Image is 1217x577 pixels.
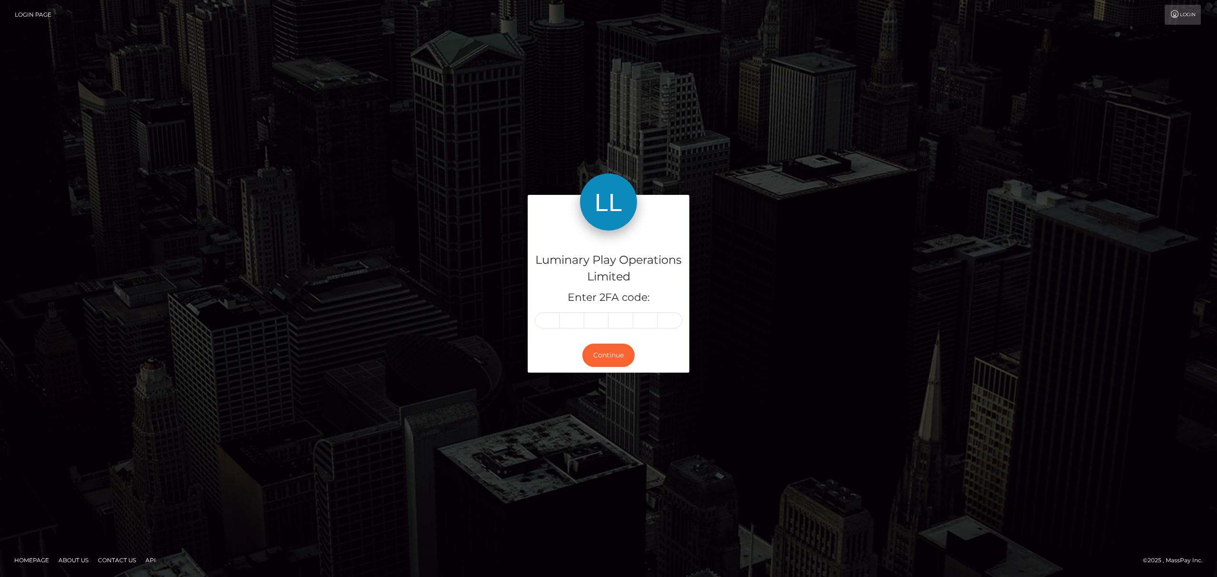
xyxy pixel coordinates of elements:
img: Luminary Play Operations Limited [580,173,637,231]
h5: Enter 2FA code: [535,290,682,305]
a: About Us [55,553,92,567]
button: Continue [582,344,635,367]
a: API [142,553,160,567]
a: Login Page [15,5,51,25]
h4: Luminary Play Operations Limited [535,252,682,285]
div: © 2025 , MassPay Inc. [1143,555,1210,566]
a: Contact Us [94,553,140,567]
a: Login [1165,5,1201,25]
a: Homepage [10,553,53,567]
